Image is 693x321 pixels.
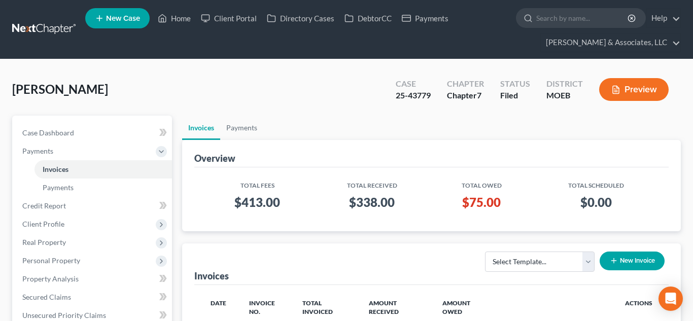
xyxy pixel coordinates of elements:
span: Personal Property [22,256,80,265]
button: Preview [599,78,669,101]
div: District [546,78,583,90]
div: Invoices [194,270,229,282]
a: [PERSON_NAME] & Associates, LLC [541,33,680,52]
a: Directory Cases [262,9,339,27]
th: Total Owed [431,175,532,190]
span: Payments [43,183,74,192]
span: Property Analysis [22,274,79,283]
a: Invoices [34,160,172,179]
span: Credit Report [22,201,66,210]
span: [PERSON_NAME] [12,82,108,96]
th: Total Scheduled [532,175,661,190]
div: Open Intercom Messenger [659,287,683,311]
span: New Case [106,15,140,22]
h3: $338.00 [321,194,423,210]
span: Unsecured Priority Claims [22,311,106,319]
div: Overview [194,152,235,164]
a: Home [153,9,196,27]
div: Case [396,78,431,90]
span: Real Property [22,238,66,246]
div: 25-43779 [396,90,431,101]
a: DebtorCC [339,9,397,27]
span: Client Profile [22,220,64,228]
h3: $0.00 [540,194,652,210]
a: Credit Report [14,197,172,215]
div: MOEB [546,90,583,101]
div: Chapter [447,90,484,101]
a: Help [646,9,680,27]
a: Property Analysis [14,270,172,288]
div: Status [500,78,530,90]
button: New Invoice [600,252,665,270]
a: Secured Claims [14,288,172,306]
a: Client Portal [196,9,262,27]
a: Invoices [182,116,220,140]
a: Payments [397,9,454,27]
a: Payments [34,179,172,197]
input: Search by name... [536,9,629,27]
a: Payments [220,116,263,140]
th: Total Received [313,175,431,190]
span: Secured Claims [22,293,71,301]
div: Filed [500,90,530,101]
h3: $413.00 [211,194,305,210]
span: Case Dashboard [22,128,74,137]
th: Total Fees [202,175,313,190]
h3: $75.00 [439,194,524,210]
a: Case Dashboard [14,124,172,142]
span: Payments [22,147,53,155]
span: Invoices [43,165,68,173]
span: 7 [477,90,481,100]
div: Chapter [447,78,484,90]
